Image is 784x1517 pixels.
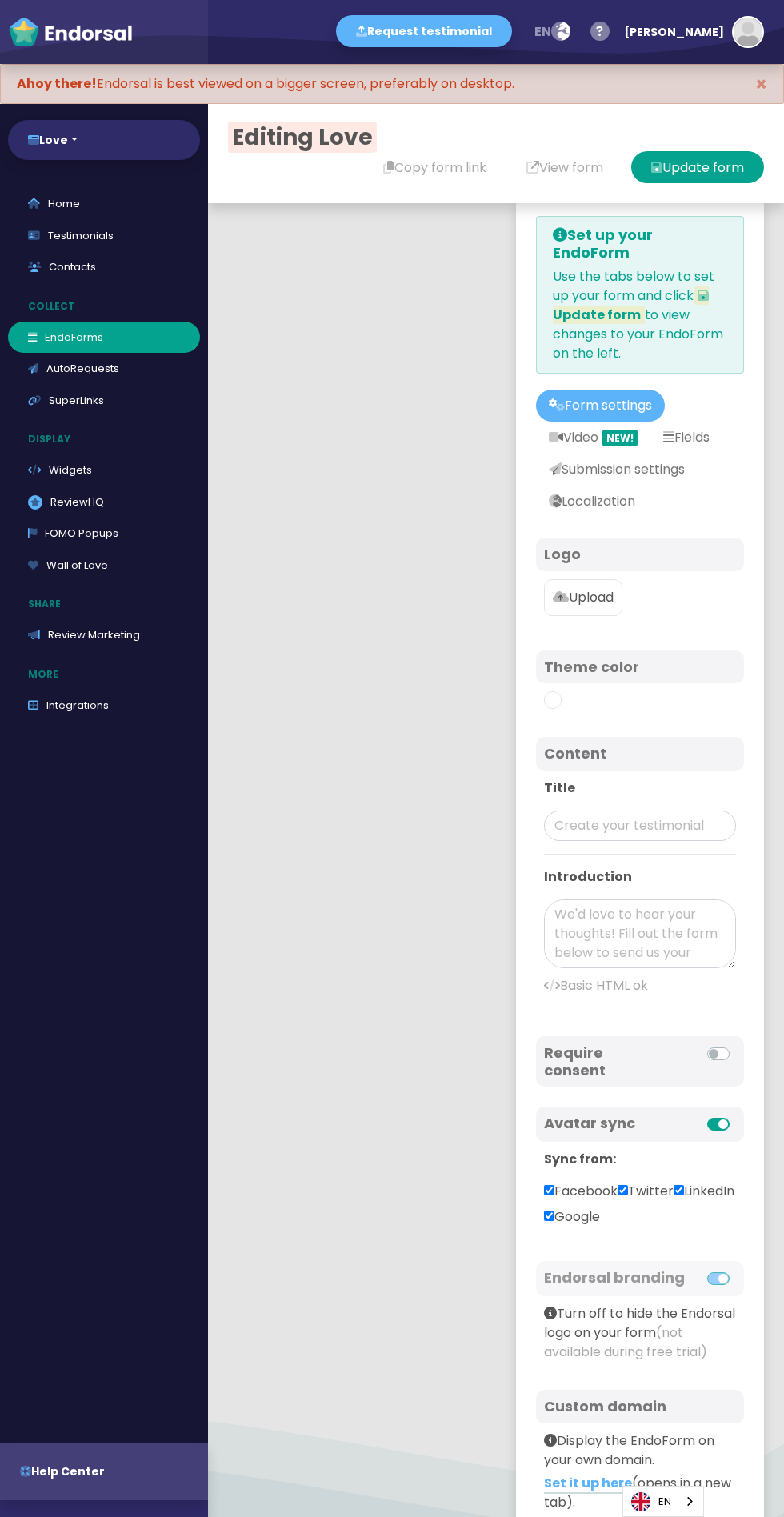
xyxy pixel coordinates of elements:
[553,226,727,261] h4: Set up your EndoForm
[624,8,724,56] div: [PERSON_NAME]
[536,390,665,422] a: Form settings
[17,74,97,93] strong: Ahoy there!
[631,151,764,183] button: Update form
[8,251,200,283] a: Contacts
[544,1185,554,1195] input: Facebook
[544,1323,707,1361] span: (not available during free trial)
[755,71,767,98] span: ×
[618,1185,628,1195] input: Twitter
[536,454,698,486] a: Submission settings
[544,1431,736,1470] p: Display the EndoForm on your own domain.
[8,550,200,582] a: Wall of Love
[544,658,736,676] h4: Theme color
[544,1474,632,1494] a: Set it up here
[228,122,377,153] span: Editing Love
[544,1304,736,1362] p: Turn off to hide the Endorsal logo on your form
[544,1044,640,1079] h4: Require consent
[544,811,736,841] input: Create your testimonial
[8,385,200,417] a: SuperLinks
[8,16,133,48] img: endorsal-logo-white@2x.png
[8,120,200,160] button: Love
[602,430,638,446] span: NEW!
[8,486,200,518] a: ReviewHQ
[534,22,551,41] span: en
[622,1486,704,1517] aside: Language selected: English
[739,65,783,105] button: Close
[544,976,736,995] p: Basic HTML ok
[8,322,200,354] a: EndoForms
[536,422,650,454] a: Video
[674,1185,684,1195] input: LinkedIn
[544,867,736,887] p: Introduction
[8,589,208,619] p: Share
[8,659,208,690] p: More
[536,216,744,374] div: Use the tabs below to set up your form and click to view changes to your EndoForm on the left.
[8,188,200,220] a: Home
[734,18,762,46] img: default-avatar.jpg
[623,1487,703,1516] a: EN
[544,1207,600,1227] label: Google
[8,619,200,651] a: Review Marketing
[524,16,580,48] button: en
[674,1182,734,1201] label: LinkedIn
[650,422,722,454] a: Fields
[336,15,512,47] button: Request testimonial
[544,1115,704,1132] h4: Avatar sync
[544,1269,704,1287] h4: Endorsal branding
[536,486,648,518] a: Localization
[8,518,200,550] a: FOMO Popups
[544,1182,618,1201] label: Facebook
[622,1486,704,1517] div: Language
[544,1398,736,1415] h4: Custom domain
[8,454,200,486] a: Widgets
[544,546,736,563] h4: Logo
[363,151,506,183] button: Copy form link
[8,424,208,454] p: Display
[544,1150,736,1169] p: Sync from:
[553,286,709,324] span: Update form
[544,1474,736,1512] p: (opens in a new tab).
[553,588,614,607] p: Upload
[506,151,623,183] button: View form
[544,779,736,798] p: Title
[616,8,764,56] button: [PERSON_NAME]
[8,220,200,252] a: Testimonials
[8,353,200,385] a: AutoRequests
[8,291,208,322] p: Collect
[618,1182,674,1201] label: Twitter
[544,745,736,763] h4: Content
[8,690,200,722] a: Integrations
[544,1211,554,1221] input: Google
